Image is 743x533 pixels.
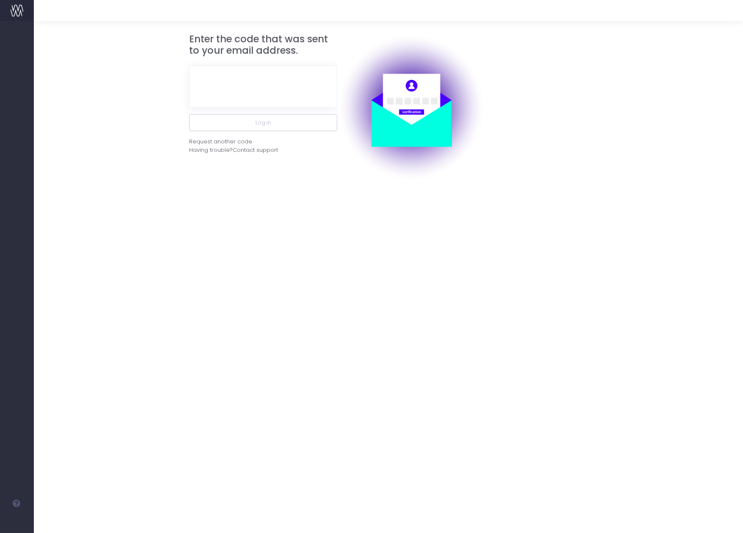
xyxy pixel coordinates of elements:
[233,146,278,154] span: Contact support
[189,114,337,131] button: Log in
[189,33,337,57] h3: Enter the code that was sent to your email address.
[337,33,485,181] img: auth.png
[11,516,23,529] img: images/default_profile_image.png
[189,146,337,154] div: Having trouble?
[189,137,252,146] div: Request another code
